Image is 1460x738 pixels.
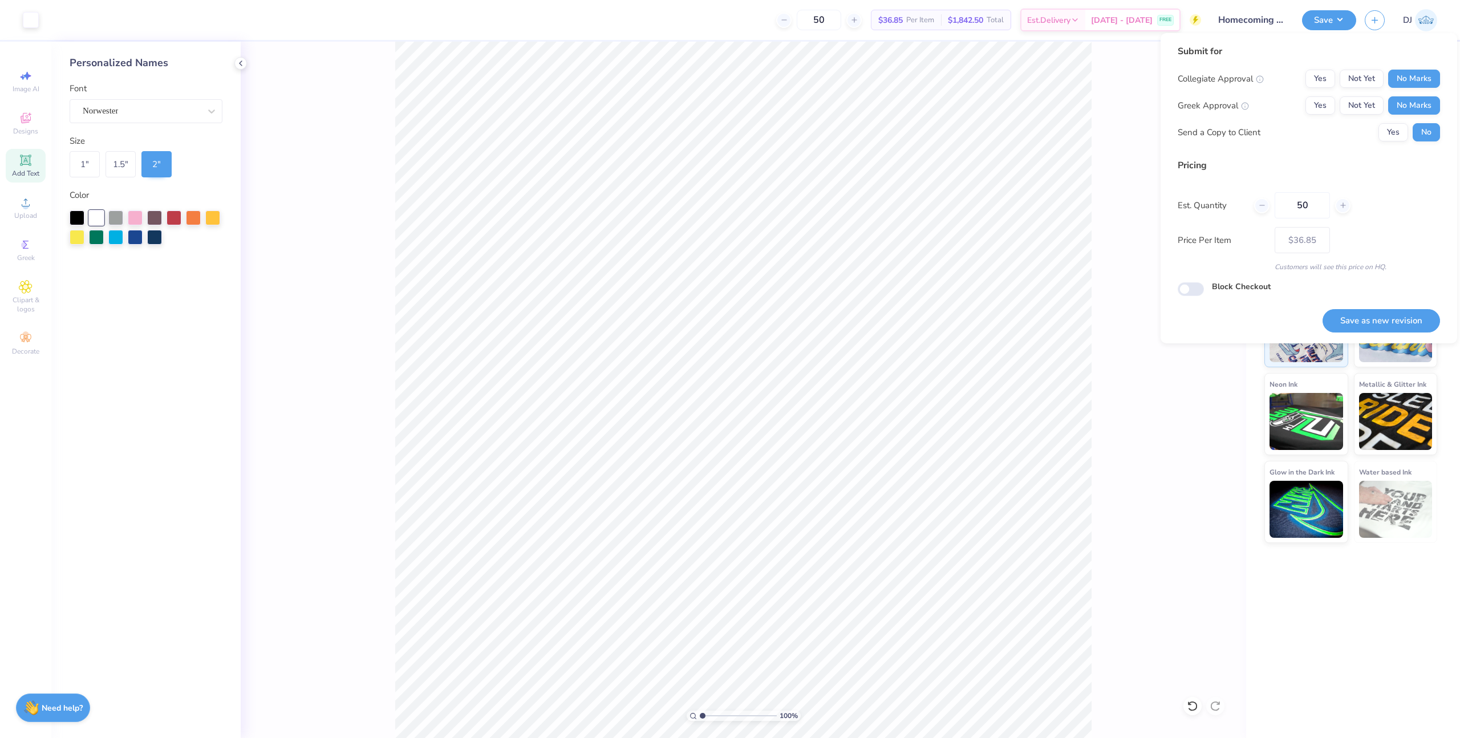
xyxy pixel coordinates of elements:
span: Image AI [13,84,39,94]
div: 1 " [70,151,100,177]
div: Personalized Names [70,55,222,71]
input: Untitled Design [1210,9,1293,31]
span: Glow in the Dark Ink [1270,466,1335,478]
img: Glow in the Dark Ink [1270,481,1343,538]
span: FREE [1159,16,1171,24]
input: – – [797,10,841,30]
div: 2 " [141,151,172,177]
button: No [1413,123,1440,141]
div: Collegiate Approval [1178,72,1264,86]
span: $36.85 [878,14,903,26]
span: Metallic & Glitter Ink [1359,378,1426,390]
button: Yes [1305,70,1335,88]
span: Water based Ink [1359,466,1412,478]
span: Greek [17,253,35,262]
span: Total [987,14,1004,26]
label: Price Per Item [1178,234,1266,247]
div: Greek Approval [1178,99,1249,112]
span: Neon Ink [1270,378,1297,390]
div: Send a Copy to Client [1178,126,1260,139]
span: Per Item [906,14,934,26]
a: DJ [1403,9,1437,31]
label: Font [70,82,87,95]
span: Est. Delivery [1027,14,1070,26]
button: No Marks [1388,70,1440,88]
span: DJ [1403,14,1412,27]
label: Block Checkout [1212,281,1271,293]
button: Yes [1378,123,1408,141]
button: Save [1302,10,1356,30]
span: Upload [14,211,37,220]
div: 1.5 " [106,151,136,177]
span: Decorate [12,347,39,356]
img: Metallic & Glitter Ink [1359,393,1433,450]
div: Submit for [1178,44,1440,58]
img: Water based Ink [1359,481,1433,538]
span: Add Text [12,169,39,178]
strong: Need help? [42,703,83,713]
button: Yes [1305,96,1335,115]
button: No Marks [1388,96,1440,115]
span: 100 % [780,711,798,721]
div: Size [70,135,222,148]
span: $1,842.50 [948,14,983,26]
img: Neon Ink [1270,393,1343,450]
span: Clipart & logos [6,295,46,314]
button: Not Yet [1340,96,1384,115]
button: Not Yet [1340,70,1384,88]
img: Deep Jujhar Sidhu [1415,9,1437,31]
span: [DATE] - [DATE] [1091,14,1153,26]
input: – – [1275,192,1330,218]
div: Color [70,189,222,202]
button: Save as new revision [1323,309,1440,332]
div: Customers will see this price on HQ. [1178,262,1440,272]
div: Pricing [1178,159,1440,172]
label: Est. Quantity [1178,199,1246,212]
span: Designs [13,127,38,136]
